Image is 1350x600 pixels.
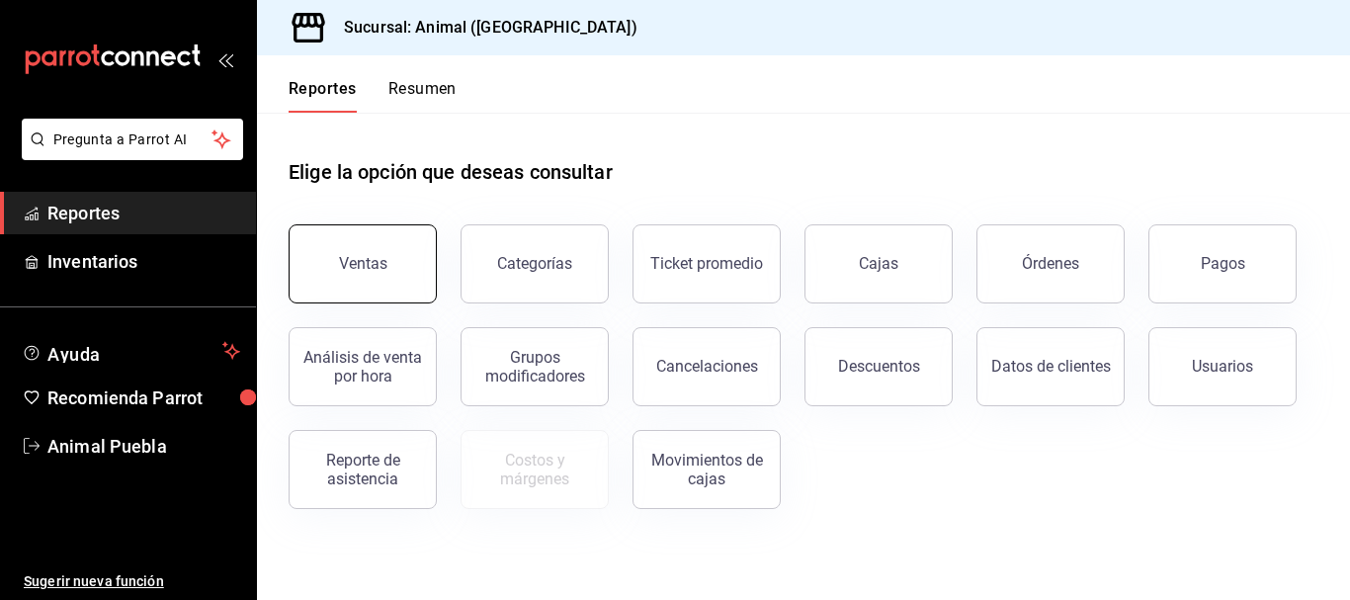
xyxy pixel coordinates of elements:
span: Sugerir nueva función [24,571,240,592]
button: Movimientos de cajas [633,430,781,509]
button: Ventas [289,224,437,303]
div: Usuarios [1192,357,1253,376]
button: open_drawer_menu [217,51,233,67]
div: Ventas [339,254,387,273]
div: Reporte de asistencia [301,451,424,488]
div: Ticket promedio [650,254,763,273]
span: Animal Puebla [47,433,240,460]
button: Contrata inventarios para ver este reporte [461,430,609,509]
div: Costos y márgenes [473,451,596,488]
a: Cajas [804,224,953,303]
div: Grupos modificadores [473,348,596,386]
button: Usuarios [1148,327,1297,406]
div: Datos de clientes [991,357,1111,376]
button: Reporte de asistencia [289,430,437,509]
span: Ayuda [47,339,214,363]
button: Cancelaciones [633,327,781,406]
span: Reportes [47,200,240,226]
div: Descuentos [838,357,920,376]
button: Pagos [1148,224,1297,303]
span: Inventarios [47,248,240,275]
button: Reportes [289,79,357,113]
button: Descuentos [804,327,953,406]
span: Recomienda Parrot [47,385,240,411]
button: Categorías [461,224,609,303]
h3: Sucursal: Animal ([GEOGRAPHIC_DATA]) [328,16,637,40]
a: Pregunta a Parrot AI [14,143,243,164]
button: Análisis de venta por hora [289,327,437,406]
div: Pagos [1201,254,1245,273]
button: Órdenes [976,224,1125,303]
button: Ticket promedio [633,224,781,303]
div: Movimientos de cajas [645,451,768,488]
div: Análisis de venta por hora [301,348,424,386]
span: Pregunta a Parrot AI [53,129,212,150]
div: Cancelaciones [656,357,758,376]
button: Grupos modificadores [461,327,609,406]
button: Resumen [388,79,457,113]
button: Datos de clientes [976,327,1125,406]
button: Pregunta a Parrot AI [22,119,243,160]
div: Órdenes [1022,254,1079,273]
div: Categorías [497,254,572,273]
div: navigation tabs [289,79,457,113]
div: Cajas [859,252,899,276]
h1: Elige la opción que deseas consultar [289,157,613,187]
